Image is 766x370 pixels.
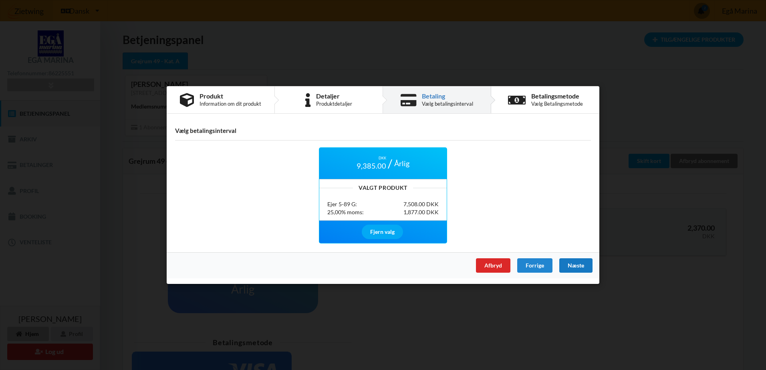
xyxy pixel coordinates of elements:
div: Vælg betalingsinterval [422,101,473,107]
div: Ejer 5-89 G: [327,200,357,208]
div: 1,877.00 DKK [403,208,439,216]
span: 9,385.00 [357,161,386,171]
div: Betalingsmetode [531,93,583,99]
div: 7,508.00 DKK [403,200,439,208]
span: DKK [379,156,386,161]
div: Produkt [200,93,261,99]
div: Vælg Betalingsmetode [531,101,583,107]
div: 25,00% moms: [327,208,364,216]
div: Fjern valg [362,224,403,239]
div: Information om dit produkt [200,101,261,107]
div: Afbryd [476,258,510,273]
div: Detaljer [316,93,352,99]
div: Betaling [422,93,473,99]
div: Næste [559,258,593,273]
div: Valgt Produkt [319,185,447,191]
div: Årlig [390,156,413,171]
div: Produktdetaljer [316,101,352,107]
div: Forrige [517,258,552,273]
h4: Vælg betalingsinterval [175,127,591,135]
